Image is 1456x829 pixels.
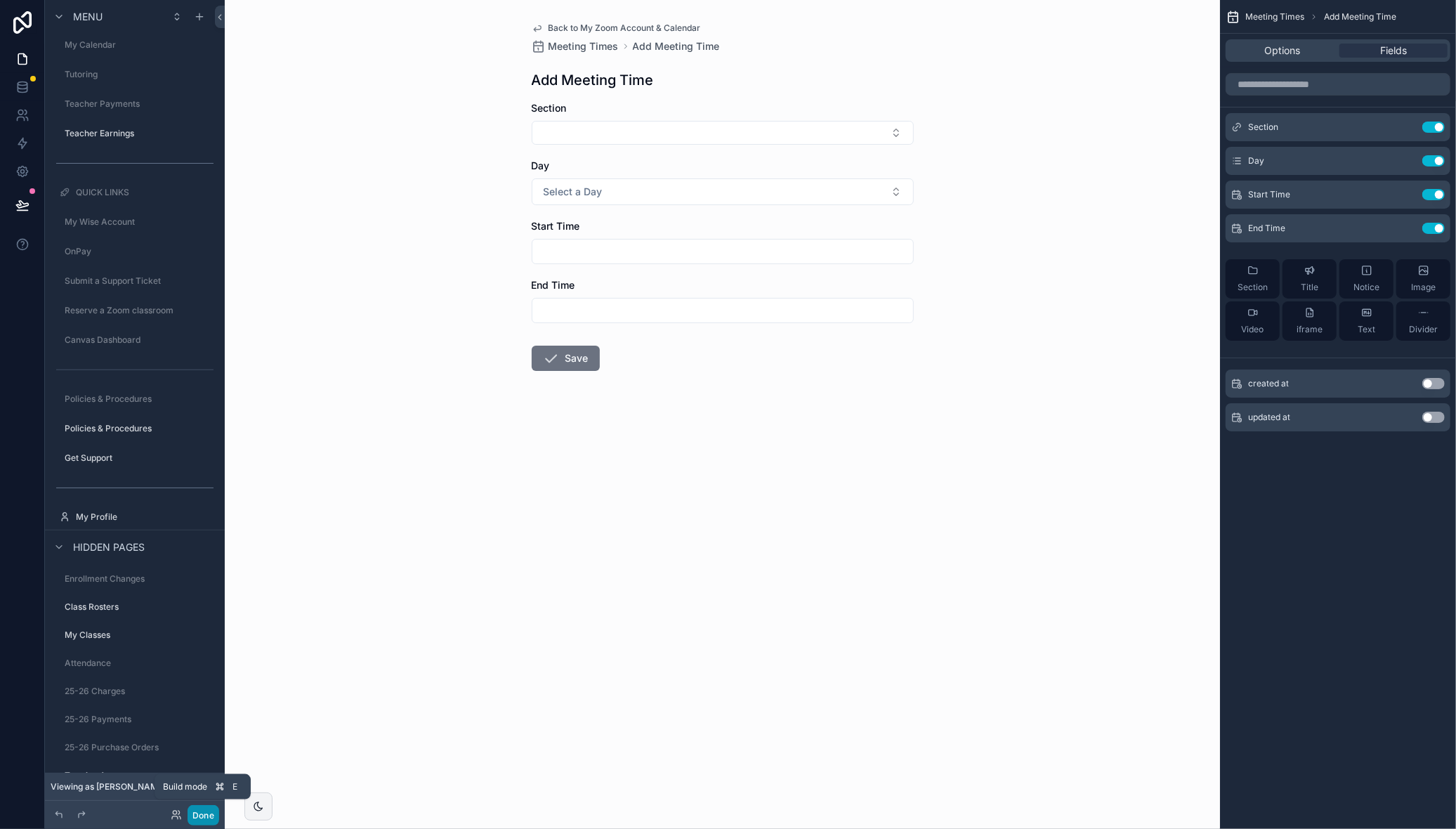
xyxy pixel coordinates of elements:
[65,658,214,669] label: Attendance
[53,736,216,759] a: 25-26 Purchase Orders
[532,178,914,205] button: Select Button
[65,686,214,697] label: 25-26 Charges
[65,393,214,405] label: Policies & Procedures
[1380,44,1407,58] span: Fields
[532,121,914,145] button: Select Button
[76,187,214,198] label: QUICK LINKS
[532,279,575,291] span: End Time
[73,10,103,24] span: Menu
[53,652,216,674] a: Attendance
[1248,189,1290,200] span: Start Time
[53,447,216,469] a: Get Support
[53,93,216,115] a: Teacher Payments
[53,506,216,528] a: My Profile
[53,680,216,703] a: 25-26 Charges
[532,70,654,90] h1: Add Meeting Time
[544,185,603,199] span: Select a Day
[53,624,216,646] a: My Classes
[53,417,216,440] a: Policies & Procedures
[65,452,214,464] label: Get Support
[1339,259,1393,299] button: Notice
[65,98,214,110] label: Teacher Payments
[65,742,214,753] label: 25-26 Purchase Orders
[1283,259,1337,299] button: Title
[1396,259,1450,299] button: Image
[65,39,214,51] label: My Calendar
[65,770,214,781] label: Tutoring Arrangements
[1297,324,1323,335] span: iframe
[1245,11,1304,22] span: Meeting Times
[53,63,216,86] a: Tutoring
[53,34,216,56] a: My Calendar
[1339,301,1393,341] button: Text
[532,159,550,171] span: Day
[53,708,216,731] a: 25-26 Payments
[65,216,214,228] label: My Wise Account
[1265,44,1301,58] span: Options
[1409,324,1438,335] span: Divider
[1242,324,1264,335] span: Video
[1324,11,1396,22] span: Add Meeting Time
[1248,378,1289,389] span: created at
[1301,282,1318,293] span: Title
[1226,259,1280,299] button: Section
[1358,324,1375,335] span: Text
[76,511,214,523] label: My Profile
[532,22,701,34] a: Back to My Zoom Account & Calendar
[53,181,216,204] a: QUICK LINKS
[53,122,216,145] a: Teacher Earnings
[1248,122,1278,133] span: Section
[65,246,214,257] label: OnPay
[53,568,216,590] a: Enrollment Changes
[65,305,214,316] label: Reserve a Zoom classroom
[65,573,214,585] label: Enrollment Changes
[1411,282,1436,293] span: Image
[1396,301,1450,341] button: Divider
[633,39,720,53] a: Add Meeting Time
[1248,155,1264,167] span: Day
[65,601,214,613] label: Class Rosters
[1248,412,1290,423] span: updated at
[1353,282,1379,293] span: Notice
[1238,282,1268,293] span: Section
[53,764,216,787] a: Tutoring Arrangements
[532,39,619,53] a: Meeting Times
[73,540,145,554] span: Hidden pages
[549,22,701,34] span: Back to My Zoom Account & Calendar
[65,275,214,287] label: Submit a Support Ticket
[65,629,214,641] label: My Classes
[532,346,600,371] button: Save
[53,388,216,410] a: Policies & Procedures
[1283,301,1337,341] button: iframe
[65,128,214,139] label: Teacher Earnings
[1226,301,1280,341] button: Video
[230,781,241,792] span: E
[51,781,166,792] span: Viewing as [PERSON_NAME]
[549,39,619,53] span: Meeting Times
[1248,223,1285,234] span: End Time
[188,805,219,825] button: Done
[163,781,207,792] span: Build mode
[532,220,580,232] span: Start Time
[53,596,216,618] a: Class Rosters
[532,102,567,114] span: Section
[65,69,214,80] label: Tutoring
[65,714,214,725] label: 25-26 Payments
[65,423,214,434] label: Policies & Procedures
[65,334,214,346] label: Canvas Dashboard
